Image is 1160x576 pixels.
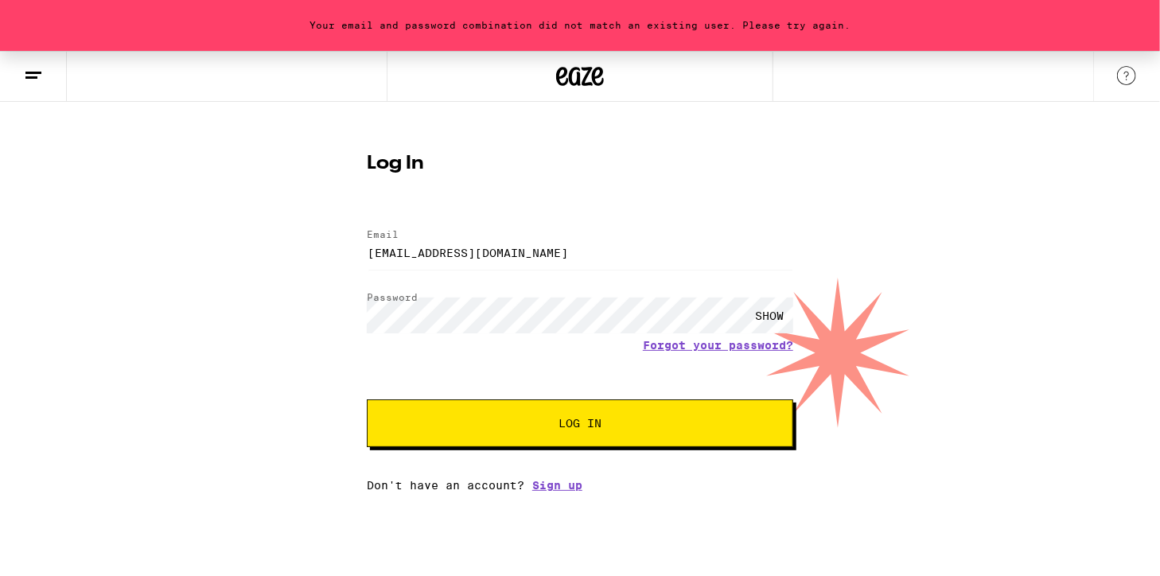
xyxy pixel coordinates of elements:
[367,479,793,492] div: Don't have an account?
[10,11,115,24] span: Hi. Need any help?
[559,418,601,429] span: Log In
[367,292,418,302] label: Password
[745,298,793,333] div: SHOW
[532,479,582,492] a: Sign up
[367,399,793,447] button: Log In
[643,339,793,352] a: Forgot your password?
[367,154,793,173] h1: Log In
[367,235,793,270] input: Email
[367,229,399,239] label: Email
